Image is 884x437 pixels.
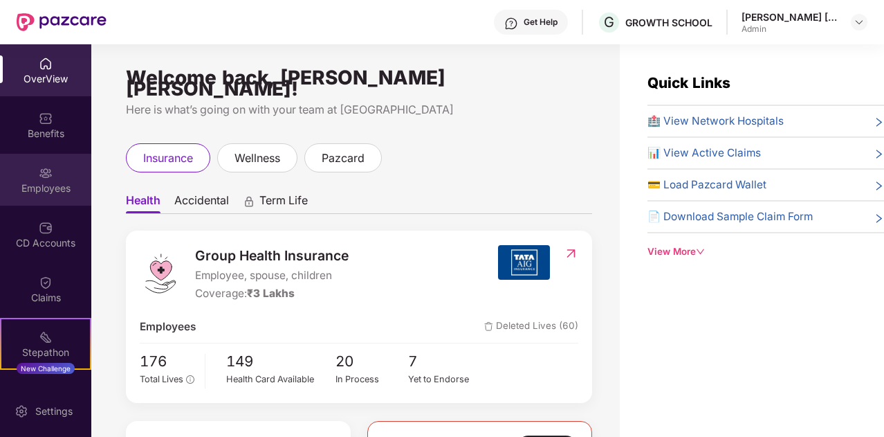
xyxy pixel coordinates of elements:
span: 7 [408,350,481,373]
img: svg+xml;base64,PHN2ZyBpZD0iU2V0dGluZy0yMHgyMCIgeG1sbnM9Imh0dHA6Ly93d3cudzMub3JnLzIwMDAvc3ZnIiB3aW... [15,404,28,418]
img: svg+xml;base64,PHN2ZyBpZD0iRHJvcGRvd24tMzJ4MzIiIHhtbG5zPSJodHRwOi8vd3d3LnczLm9yZy8yMDAwL3N2ZyIgd2... [854,17,865,28]
span: wellness [234,150,280,167]
div: View More [647,244,884,259]
span: info-circle [186,375,194,383]
span: Employee, spouse, children [195,267,349,284]
img: logo [140,253,181,294]
span: 176 [140,350,194,373]
span: Group Health Insurance [195,245,349,266]
span: down [696,247,705,256]
span: 149 [226,350,335,373]
img: svg+xml;base64,PHN2ZyBpZD0iQ2xhaW0iIHhtbG5zPSJodHRwOi8vd3d3LnczLm9yZy8yMDAwL3N2ZyIgd2lkdGg9IjIwIi... [39,276,53,289]
span: ₹3 Lakhs [247,287,295,300]
span: pazcard [322,150,365,167]
span: 🏥 View Network Hospitals [647,113,784,130]
img: deleteIcon [484,322,493,331]
span: 20 [335,350,409,373]
img: svg+xml;base64,PHN2ZyBpZD0iQ0RfQWNjb3VudHMiIGRhdGEtbmFtZT0iQ0QgQWNjb3VudHMiIHhtbG5zPSJodHRwOi8vd3... [39,221,53,235]
span: right [874,179,884,193]
div: Coverage: [195,285,349,302]
span: Accidental [174,193,229,213]
div: Settings [31,404,77,418]
span: insurance [143,150,193,167]
div: Here is what’s going on with your team at [GEOGRAPHIC_DATA] [126,101,592,118]
div: Stepathon [1,346,90,359]
span: Term Life [259,193,308,213]
img: svg+xml;base64,PHN2ZyBpZD0iSGVscC0zMngzMiIgeG1sbnM9Imh0dHA6Ly93d3cudzMub3JnLzIwMDAvc3ZnIiB3aWR0aD... [504,17,518,30]
img: svg+xml;base64,PHN2ZyBpZD0iRW1wbG95ZWVzIiB4bWxucz0iaHR0cDovL3d3dy53My5vcmcvMjAwMC9zdmciIHdpZHRoPS... [39,166,53,180]
span: Health [126,193,160,213]
div: Health Card Available [226,373,335,386]
div: GROWTH SCHOOL [625,16,712,29]
span: Quick Links [647,74,730,91]
span: 📊 View Active Claims [647,145,761,161]
span: 📄 Download Sample Claim Form [647,208,813,225]
span: Total Lives [140,374,183,384]
span: Employees [140,319,196,335]
span: Deleted Lives (60) [484,319,578,335]
div: In Process [335,373,409,386]
img: insurerIcon [498,245,550,280]
div: Welcome back, [PERSON_NAME] [PERSON_NAME]! [126,72,592,94]
img: RedirectIcon [564,247,578,260]
div: Admin [742,24,838,35]
img: svg+xml;base64,PHN2ZyBpZD0iSG9tZSIgeG1sbnM9Imh0dHA6Ly93d3cudzMub3JnLzIwMDAvc3ZnIiB3aWR0aD0iMjAiIG... [39,57,53,71]
div: [PERSON_NAME] [PERSON_NAME] [742,10,838,24]
span: right [874,148,884,161]
div: Yet to Endorse [408,373,481,386]
img: New Pazcare Logo [17,13,107,31]
span: G [604,14,614,30]
div: Get Help [524,17,558,28]
img: svg+xml;base64,PHN2ZyBpZD0iQmVuZWZpdHMiIHhtbG5zPSJodHRwOi8vd3d3LnczLm9yZy8yMDAwL3N2ZyIgd2lkdGg9Ij... [39,112,53,125]
img: svg+xml;base64,PHN2ZyB4bWxucz0iaHR0cDovL3d3dy53My5vcmcvMjAwMC9zdmciIHdpZHRoPSIyMSIgaGVpZ2h0PSIyMC... [39,330,53,344]
div: New Challenge [17,363,75,374]
div: animation [243,195,255,207]
span: right [874,116,884,130]
span: right [874,211,884,225]
span: 💳 Load Pazcard Wallet [647,177,766,193]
